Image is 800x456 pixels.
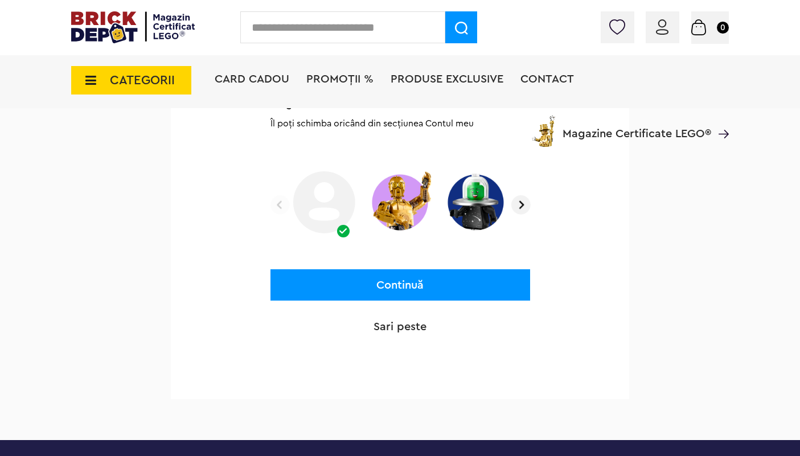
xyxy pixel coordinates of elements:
a: Contact [520,73,574,85]
a: Magazine Certificate LEGO® [711,113,729,125]
a: Produse exclusive [391,73,503,85]
a: Sari peste [270,319,530,335]
span: CATEGORII [110,74,175,87]
button: Continuă [270,269,530,301]
small: 0 [717,22,729,34]
a: Card Cadou [215,73,289,85]
span: Magazine Certificate LEGO® [563,113,711,139]
a: PROMOȚII % [306,73,374,85]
